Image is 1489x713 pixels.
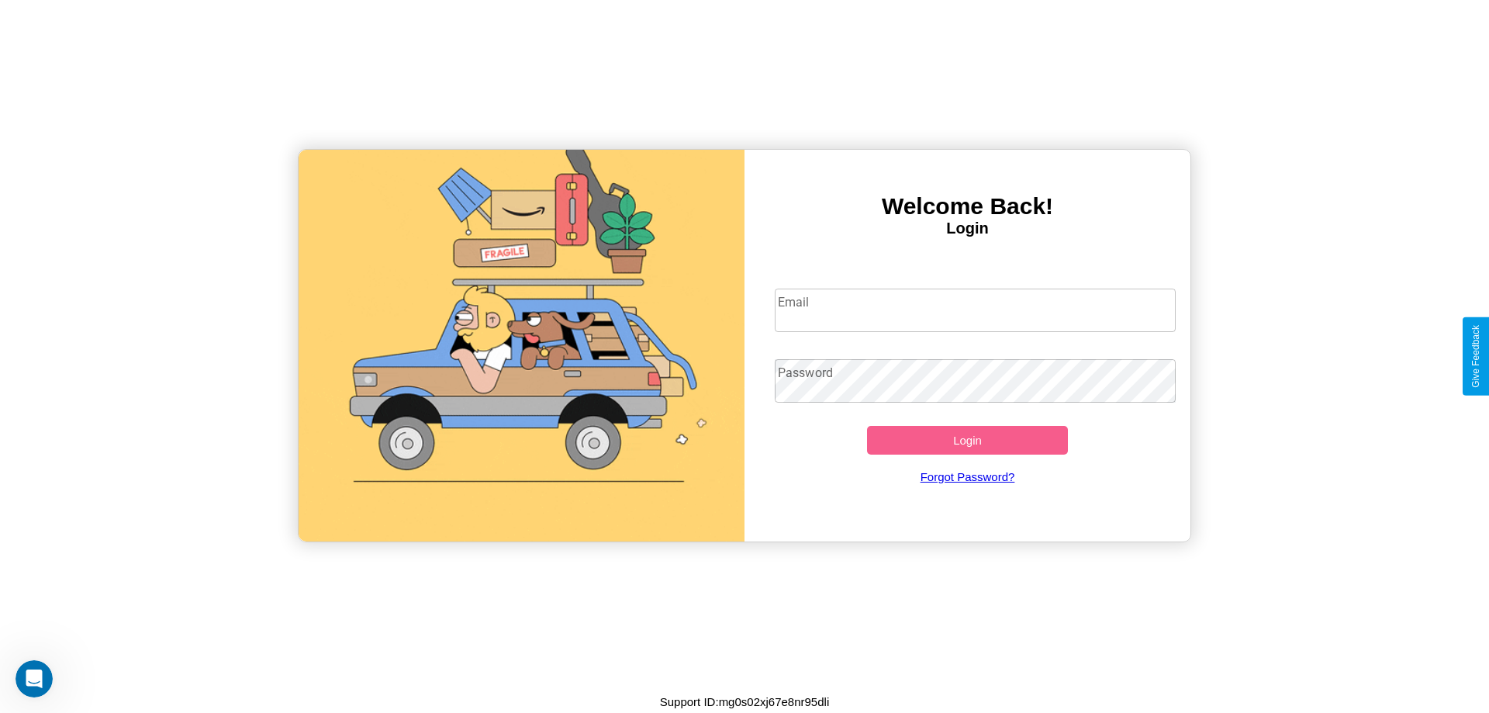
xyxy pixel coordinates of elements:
div: Give Feedback [1470,325,1481,388]
button: Login [867,426,1068,455]
a: Forgot Password? [767,455,1169,499]
h4: Login [744,220,1190,237]
h3: Welcome Back! [744,193,1190,220]
iframe: Intercom live chat [16,660,53,697]
img: gif [299,150,744,542]
p: Support ID: mg0s02xj67e8nr95dli [660,691,829,712]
